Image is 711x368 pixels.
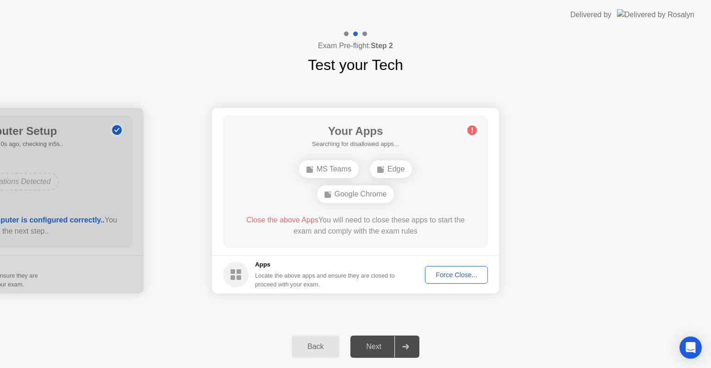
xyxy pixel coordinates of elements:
div: Edge [370,160,412,178]
button: Back [292,336,339,358]
h1: Test your Tech [308,54,403,76]
button: Next [350,336,419,358]
div: You will need to close these apps to start the exam and comply with the exam rules [237,215,475,237]
h4: Exam Pre-flight: [318,40,393,51]
div: Google Chrome [317,185,394,203]
div: Open Intercom Messenger [680,336,702,359]
div: Back [294,343,337,351]
h1: Your Apps [312,123,399,140]
div: Force Close... [428,271,485,279]
img: Delivered by Rosalyn [617,9,694,20]
div: Locate the above apps and ensure they are closed to proceed with your exam. [255,271,395,289]
span: Close the above Apps [246,216,318,224]
div: Delivered by [570,9,611,20]
div: MS Teams [299,160,359,178]
h5: Apps [255,260,395,269]
button: Force Close... [425,266,488,284]
b: Step 2 [371,42,393,50]
h5: Searching for disallowed apps... [312,140,399,149]
div: Next [353,343,394,351]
